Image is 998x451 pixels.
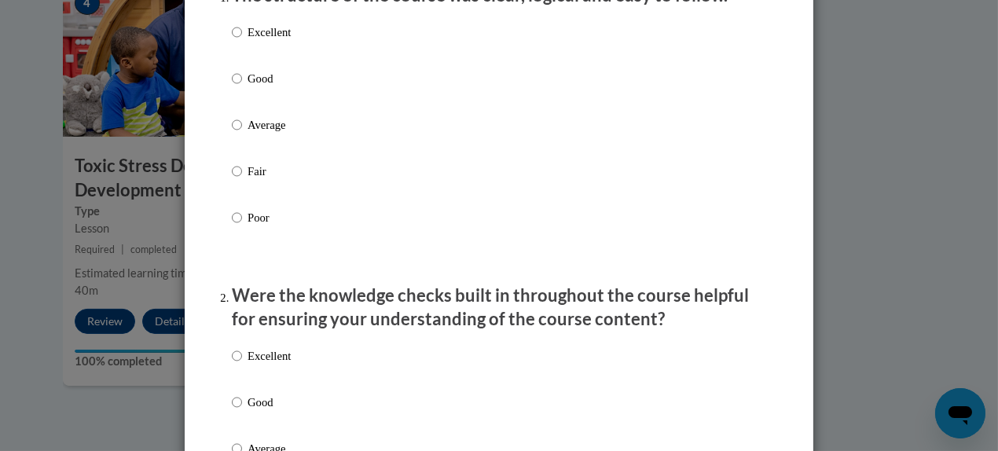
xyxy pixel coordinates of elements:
p: Good [248,70,291,87]
p: Average [248,116,291,134]
input: Average [232,116,242,134]
input: Good [232,70,242,87]
input: Good [232,394,242,411]
p: Excellent [248,24,291,41]
p: Fair [248,163,291,180]
p: Poor [248,209,291,226]
input: Fair [232,163,242,180]
input: Excellent [232,24,242,41]
p: Were the knowledge checks built in throughout the course helpful for ensuring your understanding ... [232,284,766,332]
p: Good [248,394,291,411]
p: Excellent [248,347,291,365]
input: Poor [232,209,242,226]
input: Excellent [232,347,242,365]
